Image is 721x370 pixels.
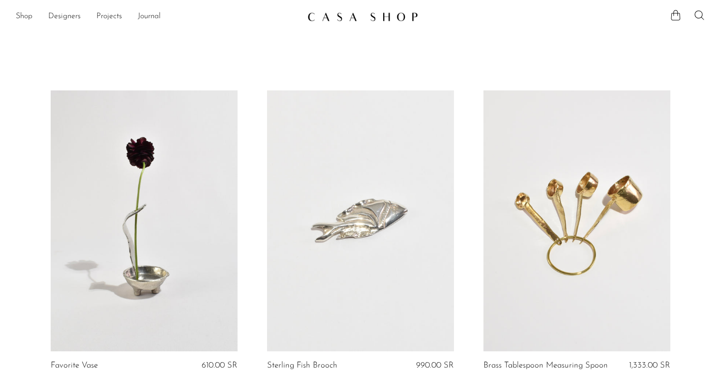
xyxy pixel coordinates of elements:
[629,361,670,370] span: 1,333.00 SR
[16,8,300,25] nav: Desktop navigation
[48,10,81,23] a: Designers
[202,361,238,370] span: 610.00 SR
[138,10,161,23] a: Journal
[96,10,122,23] a: Projects
[51,361,98,370] a: Favorite Vase
[267,361,337,370] a: Sterling Fish Brooch
[416,361,454,370] span: 990.00 SR
[16,8,300,25] ul: NEW HEADER MENU
[16,10,32,23] a: Shop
